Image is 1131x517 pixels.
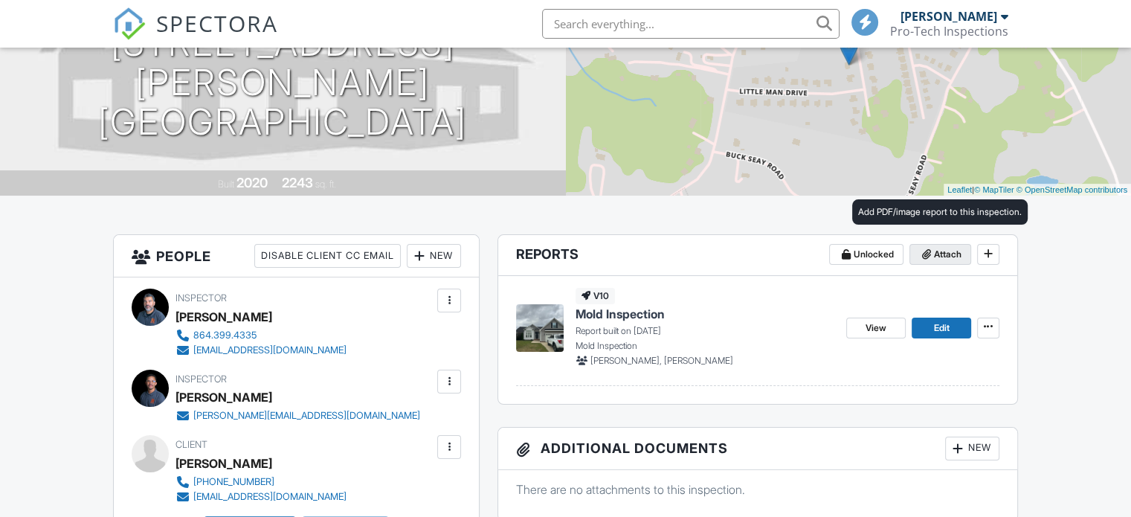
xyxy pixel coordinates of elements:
div: | [944,184,1131,196]
span: SPECTORA [156,7,278,39]
h3: People [114,235,479,277]
div: New [945,437,999,460]
div: Pro-Tech Inspections [890,24,1008,39]
img: The Best Home Inspection Software - Spectora [113,7,146,40]
div: New [407,244,461,268]
div: [PERSON_NAME] [900,9,997,24]
a: [PERSON_NAME][EMAIL_ADDRESS][DOMAIN_NAME] [175,408,420,423]
a: © OpenStreetMap contributors [1016,185,1127,194]
div: [EMAIL_ADDRESS][DOMAIN_NAME] [193,491,347,503]
p: There are no attachments to this inspection. [516,481,999,498]
div: [PERSON_NAME] [175,306,272,328]
div: 864.399.4335 [193,330,257,341]
a: Leaflet [947,185,972,194]
div: [PERSON_NAME] [175,386,272,408]
div: 2020 [236,175,268,190]
a: © MapTiler [974,185,1014,194]
a: 864.399.4335 [175,328,347,343]
span: sq. ft. [315,179,336,190]
div: [EMAIL_ADDRESS][DOMAIN_NAME] [193,344,347,356]
span: Inspector [175,292,227,304]
h1: [STREET_ADDRESS][PERSON_NAME] [GEOGRAPHIC_DATA] [24,24,542,141]
span: Client [175,439,207,450]
div: 2243 [282,175,313,190]
h3: Additional Documents [498,428,1017,470]
a: [EMAIL_ADDRESS][DOMAIN_NAME] [175,489,347,504]
span: Built [218,179,234,190]
a: SPECTORA [113,20,278,51]
input: Search everything... [542,9,840,39]
div: [PHONE_NUMBER] [193,476,274,488]
div: Disable Client CC Email [254,244,401,268]
div: [PERSON_NAME] [175,452,272,475]
a: [EMAIL_ADDRESS][DOMAIN_NAME] [175,343,347,358]
a: [PHONE_NUMBER] [175,475,347,489]
span: Inspector [175,373,227,385]
div: [PERSON_NAME][EMAIL_ADDRESS][DOMAIN_NAME] [193,410,420,422]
